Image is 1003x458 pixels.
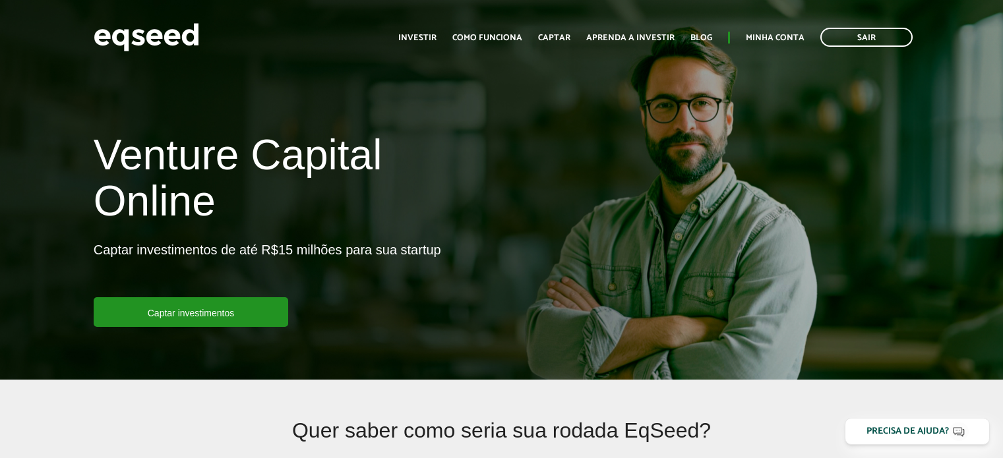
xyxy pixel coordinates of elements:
[94,242,441,297] p: Captar investimentos de até R$15 milhões para sua startup
[538,34,570,42] a: Captar
[690,34,712,42] a: Blog
[94,132,492,231] h1: Venture Capital Online
[746,34,805,42] a: Minha conta
[398,34,437,42] a: Investir
[820,28,913,47] a: Sair
[94,297,289,327] a: Captar investimentos
[452,34,522,42] a: Como funciona
[586,34,675,42] a: Aprenda a investir
[94,20,199,55] img: EqSeed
